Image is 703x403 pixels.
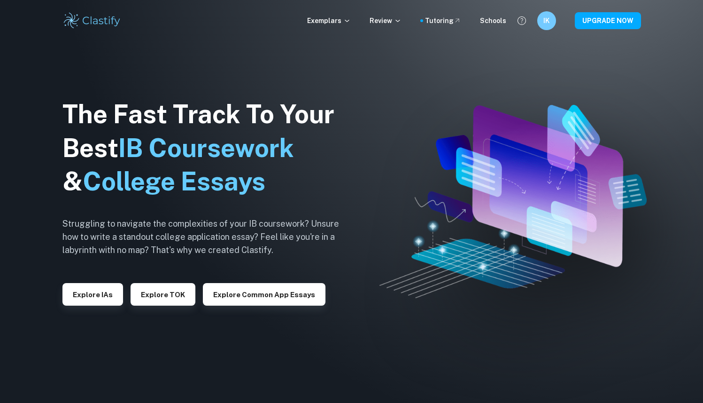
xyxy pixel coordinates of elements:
span: IB Coursework [118,133,294,163]
h1: The Fast Track To Your Best & [62,97,354,199]
p: Review [370,16,402,26]
span: College Essays [83,166,265,196]
button: Explore IAs [62,283,123,306]
p: Exemplars [307,16,351,26]
a: Explore IAs [62,290,123,299]
img: Clastify hero [379,105,647,298]
a: Explore Common App essays [203,290,325,299]
button: IK [537,11,556,30]
button: Explore Common App essays [203,283,325,306]
button: UPGRADE NOW [575,12,641,29]
h6: IK [541,16,552,26]
button: Help and Feedback [514,13,530,29]
a: Schools [480,16,506,26]
img: Clastify logo [62,11,122,30]
a: Explore TOK [131,290,195,299]
button: Explore TOK [131,283,195,306]
h6: Struggling to navigate the complexities of your IB coursework? Unsure how to write a standout col... [62,217,354,257]
a: Tutoring [425,16,461,26]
